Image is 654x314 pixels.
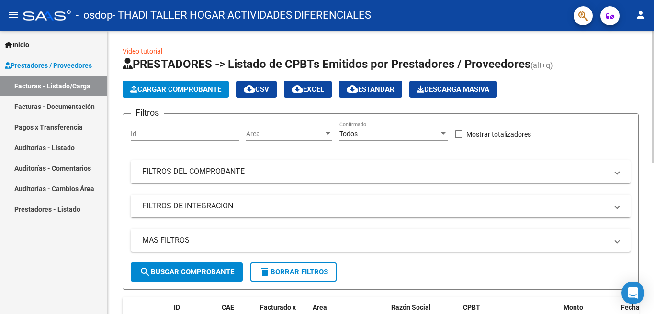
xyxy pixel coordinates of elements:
mat-icon: cloud_download [347,83,358,95]
mat-expansion-panel-header: MAS FILTROS [131,229,631,252]
button: Cargar Comprobante [123,81,229,98]
mat-expansion-panel-header: FILTROS DEL COMPROBANTE [131,160,631,183]
mat-icon: search [139,266,151,278]
span: CPBT [463,303,480,311]
h3: Filtros [131,106,164,119]
mat-panel-title: FILTROS DEL COMPROBANTE [142,166,608,177]
button: Estandar [339,81,402,98]
button: CSV [236,81,277,98]
span: Buscar Comprobante [139,268,234,276]
span: ID [174,303,180,311]
span: Area [246,130,324,138]
span: Razón Social [391,303,431,311]
span: Prestadores / Proveedores [5,60,92,71]
span: Estandar [347,85,395,94]
span: Area [313,303,327,311]
span: Todos [339,130,358,138]
span: Cargar Comprobante [130,85,221,94]
span: Inicio [5,40,29,50]
mat-icon: cloud_download [244,83,255,95]
span: (alt+q) [530,61,553,70]
span: Monto [564,303,583,311]
button: Buscar Comprobante [131,262,243,282]
mat-panel-title: FILTROS DE INTEGRACION [142,201,608,211]
mat-panel-title: MAS FILTROS [142,235,608,246]
mat-icon: cloud_download [292,83,303,95]
span: - THADI TALLER HOGAR ACTIVIDADES DIFERENCIALES [113,5,371,26]
mat-icon: delete [259,266,271,278]
mat-icon: menu [8,9,19,21]
span: - osdop [76,5,113,26]
div: Open Intercom Messenger [621,282,644,304]
mat-icon: person [635,9,646,21]
a: Video tutorial [123,47,162,55]
button: EXCEL [284,81,332,98]
button: Descarga Masiva [409,81,497,98]
span: CSV [244,85,269,94]
span: Mostrar totalizadores [466,129,531,140]
span: EXCEL [292,85,324,94]
span: PRESTADORES -> Listado de CPBTs Emitidos por Prestadores / Proveedores [123,57,530,71]
span: CAE [222,303,234,311]
span: Borrar Filtros [259,268,328,276]
mat-expansion-panel-header: FILTROS DE INTEGRACION [131,195,631,217]
app-download-masive: Descarga masiva de comprobantes (adjuntos) [409,81,497,98]
button: Borrar Filtros [250,262,337,282]
span: Descarga Masiva [417,85,489,94]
